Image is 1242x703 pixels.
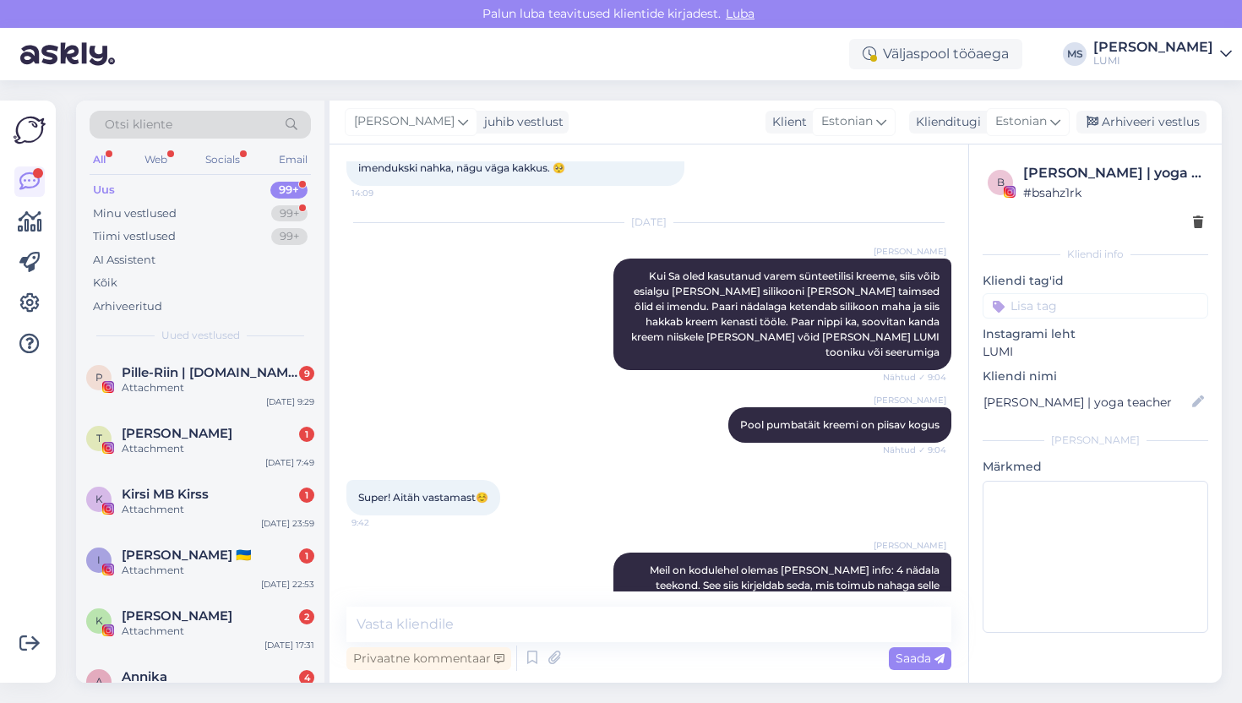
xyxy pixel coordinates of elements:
[95,614,103,627] span: K
[93,275,117,292] div: Kõik
[14,114,46,146] img: Askly Logo
[909,113,981,131] div: Klienditugi
[997,176,1005,188] span: b
[93,252,155,269] div: AI Assistent
[122,624,314,639] div: Attachment
[299,427,314,442] div: 1
[883,371,946,384] span: Nähtud ✓ 9:04
[721,6,760,21] span: Luba
[765,113,807,131] div: Klient
[631,270,942,358] span: Kui Sa oled kasutanud varem sünteetilisi kreeme, siis võib esialgu [PERSON_NAME] silikooni [PERSO...
[122,426,232,441] span: Taimi Aava
[95,371,103,384] span: P
[983,325,1208,343] p: Instagrami leht
[96,432,102,444] span: T
[95,493,103,505] span: K
[261,517,314,530] div: [DATE] 23:59
[264,639,314,651] div: [DATE] 17:31
[265,456,314,469] div: [DATE] 7:49
[983,433,1208,448] div: [PERSON_NAME]
[122,502,314,517] div: Attachment
[141,149,171,171] div: Web
[983,247,1208,262] div: Kliendi info
[93,205,177,222] div: Minu vestlused
[1023,163,1203,183] div: [PERSON_NAME] | yoga teacher
[874,245,946,258] span: [PERSON_NAME]
[266,395,314,408] div: [DATE] 9:29
[983,393,1189,411] input: Lisa nimi
[90,149,109,171] div: All
[95,675,103,688] span: A
[97,553,101,566] span: I
[122,669,167,684] span: Annika
[299,670,314,685] div: 4
[93,182,115,199] div: Uus
[122,487,209,502] span: Kirsi MB Kirss
[849,39,1022,69] div: Väljaspool tööaega
[351,516,415,529] span: 9:42
[299,548,314,564] div: 1
[983,343,1208,361] p: LUMI
[983,272,1208,290] p: Kliendi tag'id
[202,149,243,171] div: Socials
[122,441,314,456] div: Attachment
[896,651,945,666] span: Saada
[874,394,946,406] span: [PERSON_NAME]
[1093,41,1232,68] a: [PERSON_NAME]LUMI
[477,113,564,131] div: juhib vestlust
[299,366,314,381] div: 9
[354,112,455,131] span: [PERSON_NAME]
[299,488,314,503] div: 1
[358,491,488,504] span: Super! Aitäh vastamast☺️
[122,380,314,395] div: Attachment
[983,293,1208,319] input: Lisa tag
[874,539,946,552] span: [PERSON_NAME]
[995,112,1047,131] span: Estonian
[122,563,314,578] div: Attachment
[122,548,252,563] span: Ingrid Mugu 🇺🇦
[1093,41,1213,54] div: [PERSON_NAME]
[1023,183,1203,202] div: # bsahz1rk
[270,182,308,199] div: 99+
[1093,54,1213,68] div: LUMI
[93,298,162,315] div: Arhiveeritud
[122,365,297,380] span: Pille-Riin | treenerpilleriin.ee
[105,116,172,134] span: Otsi kliente
[1063,42,1087,66] div: MS
[983,458,1208,476] p: Märkmed
[346,647,511,670] div: Privaatne kommentaar
[883,444,946,456] span: Nähtud ✓ 9:04
[983,368,1208,385] p: Kliendi nimi
[161,328,240,343] span: Uued vestlused
[271,205,308,222] div: 99+
[261,578,314,591] div: [DATE] 22:53
[122,608,232,624] span: Kaisa Kopti
[275,149,311,171] div: Email
[271,228,308,245] div: 99+
[346,215,951,230] div: [DATE]
[1076,111,1207,134] div: Arhiveeri vestlus
[740,418,940,431] span: Pool pumbatäit kreemi on piisav kogus
[821,112,873,131] span: Estonian
[351,187,415,199] span: 14:09
[299,609,314,624] div: 2
[650,564,942,607] span: Meil on kodulehel olemas [PERSON_NAME] info: 4 nädala teekond. See siis kirjeldab seda, mis toimu...
[93,228,176,245] div: Tiimi vestlused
